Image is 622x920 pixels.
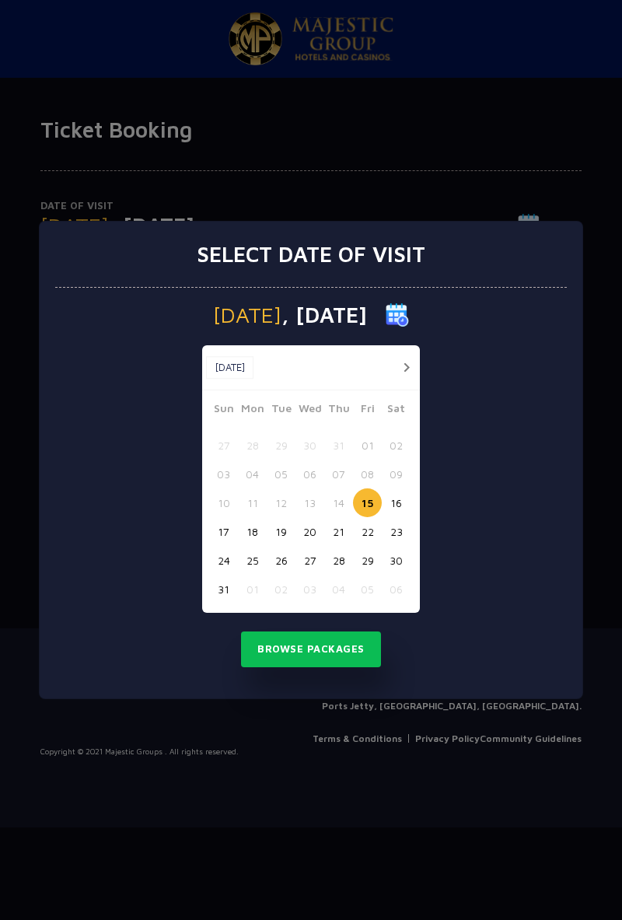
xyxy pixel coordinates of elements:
[353,575,382,603] button: 05
[353,460,382,488] button: 08
[324,546,353,575] button: 28
[213,304,281,326] span: [DATE]
[267,575,295,603] button: 02
[209,488,238,517] button: 10
[209,546,238,575] button: 24
[295,460,324,488] button: 06
[353,517,382,546] button: 22
[353,431,382,460] button: 01
[382,400,411,422] span: Sat
[238,488,267,517] button: 11
[209,460,238,488] button: 03
[382,460,411,488] button: 09
[324,460,353,488] button: 07
[324,400,353,422] span: Thu
[267,400,295,422] span: Tue
[206,356,253,380] button: [DATE]
[353,488,382,517] button: 15
[238,431,267,460] button: 28
[197,241,425,268] h3: Select date of visit
[324,488,353,517] button: 14
[295,575,324,603] button: 03
[209,431,238,460] button: 27
[295,488,324,517] button: 13
[353,546,382,575] button: 29
[209,575,238,603] button: 31
[382,546,411,575] button: 30
[295,517,324,546] button: 20
[267,517,295,546] button: 19
[382,488,411,517] button: 16
[353,400,382,422] span: Fri
[324,431,353,460] button: 31
[238,460,267,488] button: 04
[382,517,411,546] button: 23
[209,517,238,546] button: 17
[238,575,267,603] button: 01
[281,304,367,326] span: , [DATE]
[295,546,324,575] button: 27
[295,431,324,460] button: 30
[324,575,353,603] button: 04
[238,400,267,422] span: Mon
[238,517,267,546] button: 18
[386,303,409,327] img: calender icon
[267,546,295,575] button: 26
[267,431,295,460] button: 29
[238,546,267,575] button: 25
[382,431,411,460] button: 02
[267,488,295,517] button: 12
[209,400,238,422] span: Sun
[241,631,381,667] button: Browse Packages
[324,517,353,546] button: 21
[382,575,411,603] button: 06
[267,460,295,488] button: 05
[295,400,324,422] span: Wed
